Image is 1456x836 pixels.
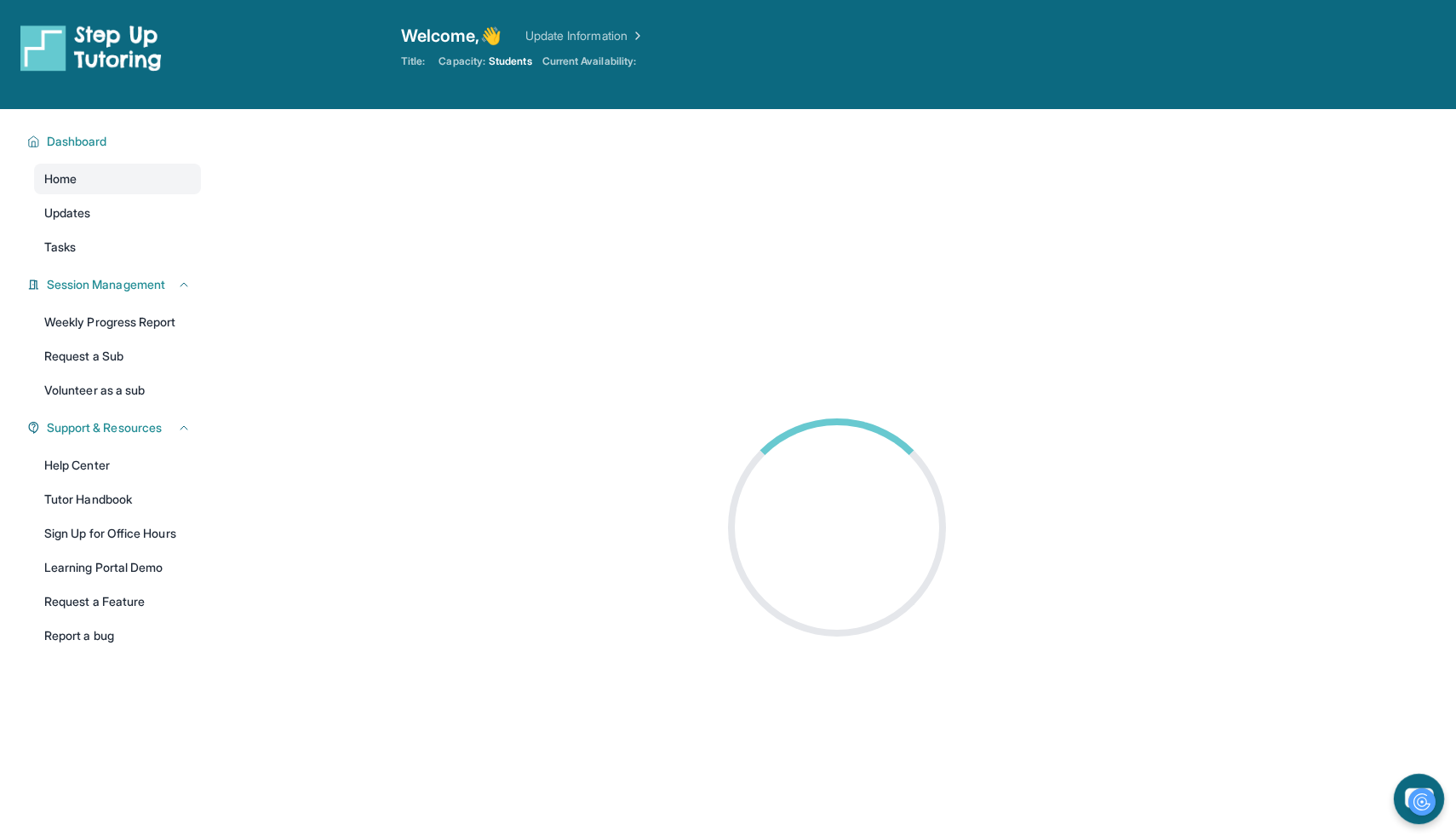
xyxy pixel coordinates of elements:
[34,164,201,194] a: Home
[40,133,191,150] button: Dashboard
[1394,774,1444,824] button: chat-button
[401,55,425,68] span: Title:
[44,239,76,256] span: Tasks
[20,24,162,72] img: logo
[34,341,201,372] a: Request a Sub
[34,518,201,549] a: Sign Up for Office Hours
[47,133,107,150] span: Dashboard
[34,307,201,337] a: Weekly Progress Report
[34,552,201,583] a: Learning Portal Demo
[47,419,162,436] span: Support & Resources
[34,375,201,406] a: Volunteer as a sub
[628,27,645,44] img: Chevron Right
[34,586,201,617] a: Request a Feature
[34,198,201,228] a: Updates
[439,55,485,68] span: Capacity:
[489,55,532,68] span: Students
[34,450,201,481] a: Help Center
[525,27,645,44] a: Update Information
[40,419,191,436] button: Support & Resources
[34,620,201,651] a: Report a bug
[34,232,201,262] a: Tasks
[44,170,77,187] span: Home
[34,484,201,515] a: Tutor Handbook
[44,205,91,222] span: Updates
[542,55,636,68] span: Current Availability:
[401,24,502,48] span: Welcome, 👋
[47,276,165,293] span: Session Management
[40,276,191,293] button: Session Management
